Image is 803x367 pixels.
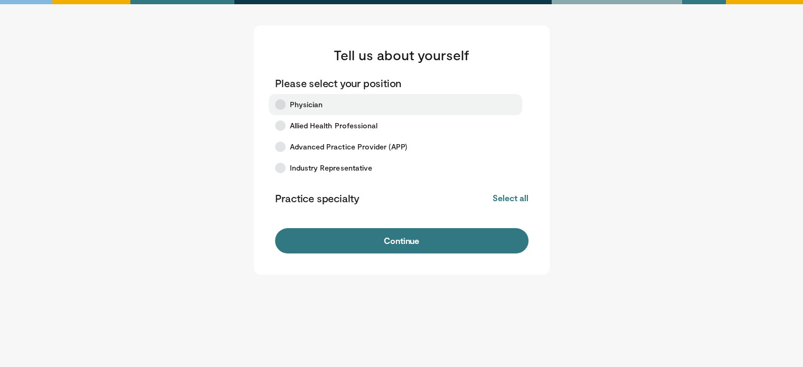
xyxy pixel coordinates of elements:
[290,163,373,173] span: Industry Representative
[275,228,528,253] button: Continue
[493,192,528,204] button: Select all
[275,191,360,205] p: Practice specialty
[290,142,407,152] span: Advanced Practice Provider (APP)
[290,99,323,110] span: Physician
[275,76,402,90] p: Please select your position
[290,120,378,131] span: Allied Health Professional
[275,46,528,63] h3: Tell us about yourself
